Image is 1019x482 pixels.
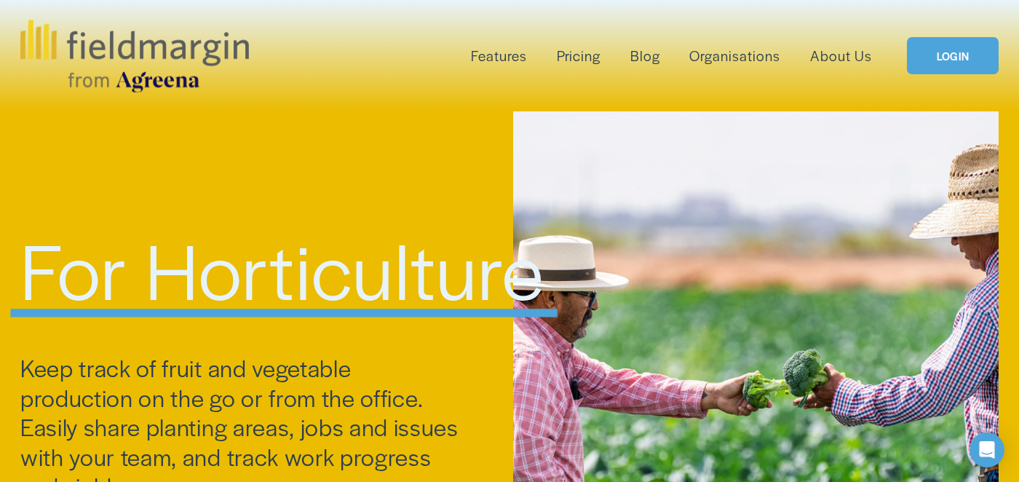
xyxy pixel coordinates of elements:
[557,44,600,68] a: Pricing
[20,214,545,323] span: For Horticulture
[907,37,999,74] a: LOGIN
[689,44,780,68] a: Organisations
[471,44,527,68] a: folder dropdown
[970,432,1004,467] div: Open Intercom Messenger
[471,45,527,66] span: Features
[20,20,249,92] img: fieldmargin.com
[630,44,660,68] a: Blog
[810,44,872,68] a: About Us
